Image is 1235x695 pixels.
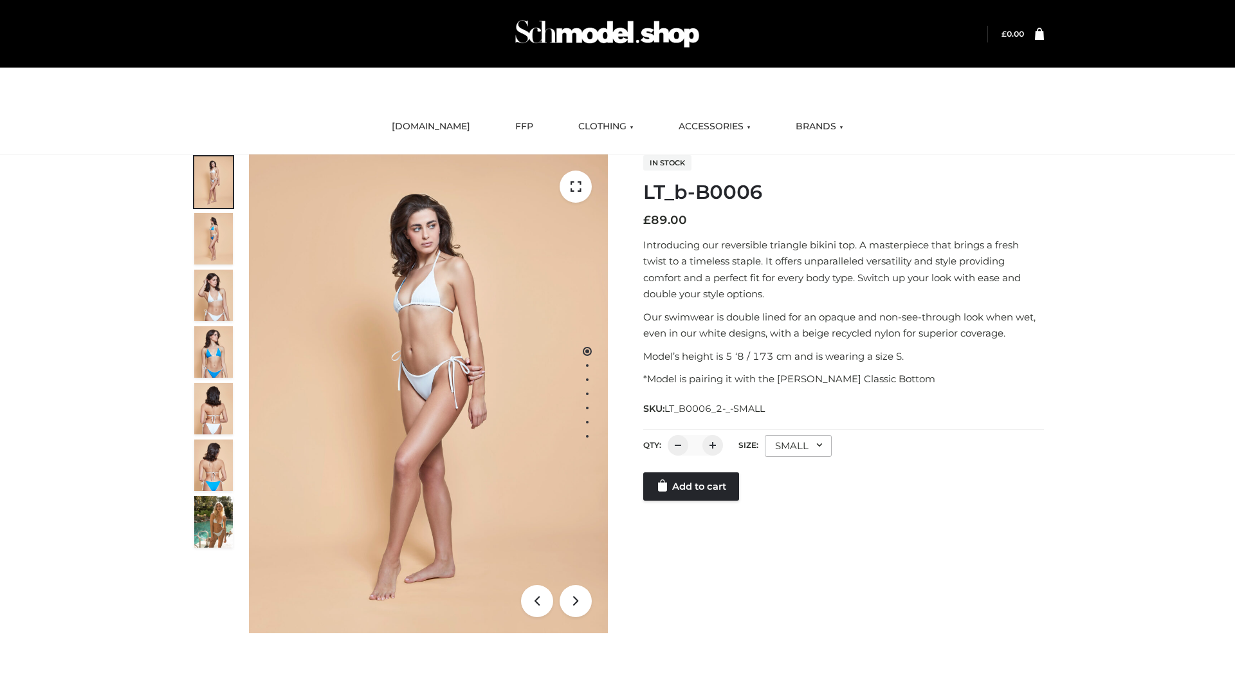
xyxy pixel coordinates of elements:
p: Introducing our reversible triangle bikini top. A masterpiece that brings a fresh twist to a time... [643,237,1044,302]
img: ArielClassicBikiniTop_CloudNine_AzureSky_OW114ECO_1-scaled.jpg [194,156,233,208]
bdi: 0.00 [1002,29,1024,39]
a: FFP [506,113,543,141]
img: ArielClassicBikiniTop_CloudNine_AzureSky_OW114ECO_1 [249,154,608,633]
img: ArielClassicBikiniTop_CloudNine_AzureSky_OW114ECO_7-scaled.jpg [194,383,233,434]
div: SMALL [765,435,832,457]
span: SKU: [643,401,766,416]
p: Model’s height is 5 ‘8 / 173 cm and is wearing a size S. [643,348,1044,365]
bdi: 89.00 [643,213,687,227]
img: Schmodel Admin 964 [511,8,704,59]
a: ACCESSORIES [669,113,760,141]
a: Add to cart [643,472,739,501]
img: ArielClassicBikiniTop_CloudNine_AzureSky_OW114ECO_3-scaled.jpg [194,270,233,321]
img: ArielClassicBikiniTop_CloudNine_AzureSky_OW114ECO_2-scaled.jpg [194,213,233,264]
span: In stock [643,155,691,171]
p: Our swimwear is double lined for an opaque and non-see-through look when wet, even in our white d... [643,309,1044,342]
label: Size: [738,440,758,450]
h1: LT_b-B0006 [643,181,1044,204]
p: *Model is pairing it with the [PERSON_NAME] Classic Bottom [643,371,1044,387]
span: £ [1002,29,1007,39]
a: £0.00 [1002,29,1024,39]
a: BRANDS [786,113,853,141]
img: ArielClassicBikiniTop_CloudNine_AzureSky_OW114ECO_4-scaled.jpg [194,326,233,378]
img: ArielClassicBikiniTop_CloudNine_AzureSky_OW114ECO_8-scaled.jpg [194,440,233,491]
a: [DOMAIN_NAME] [382,113,480,141]
img: Arieltop_CloudNine_AzureSky2.jpg [194,496,233,548]
span: LT_B0006_2-_-SMALL [664,403,765,414]
label: QTY: [643,440,661,450]
span: £ [643,213,651,227]
a: CLOTHING [569,113,643,141]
